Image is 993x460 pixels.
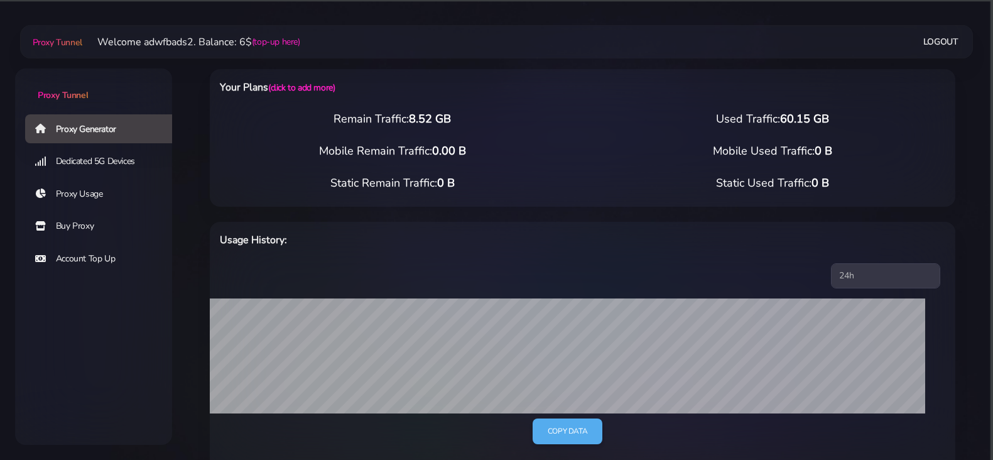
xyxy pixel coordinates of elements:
h6: Your Plans [220,79,637,96]
span: 60.15 GB [780,111,829,126]
a: Buy Proxy [25,212,182,241]
div: Remain Traffic: [202,111,583,128]
span: 0 B [815,143,832,158]
div: Static Used Traffic: [583,175,963,192]
iframe: Webchat Widget [932,399,977,444]
div: Mobile Used Traffic: [583,143,963,160]
a: Proxy Tunnel [15,68,172,102]
div: Mobile Remain Traffic: [202,143,583,160]
span: 8.52 GB [409,111,451,126]
div: Static Remain Traffic: [202,175,583,192]
div: Used Traffic: [583,111,963,128]
li: Welcome adwfbads2. Balance: 6$ [82,35,300,50]
a: Proxy Usage [25,180,182,209]
h6: Usage History: [220,232,637,248]
span: Proxy Tunnel [38,89,88,101]
a: (click to add more) [268,82,335,94]
a: Copy data [533,419,602,444]
span: 0 B [437,175,455,190]
span: 0.00 B [432,143,466,158]
a: (top-up here) [252,35,300,48]
a: Account Top Up [25,244,182,273]
a: Proxy Tunnel [30,32,82,52]
a: Dedicated 5G Devices [25,147,182,176]
a: Logout [923,30,958,53]
a: Proxy Generator [25,114,182,143]
span: 0 B [811,175,829,190]
span: Proxy Tunnel [33,36,82,48]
